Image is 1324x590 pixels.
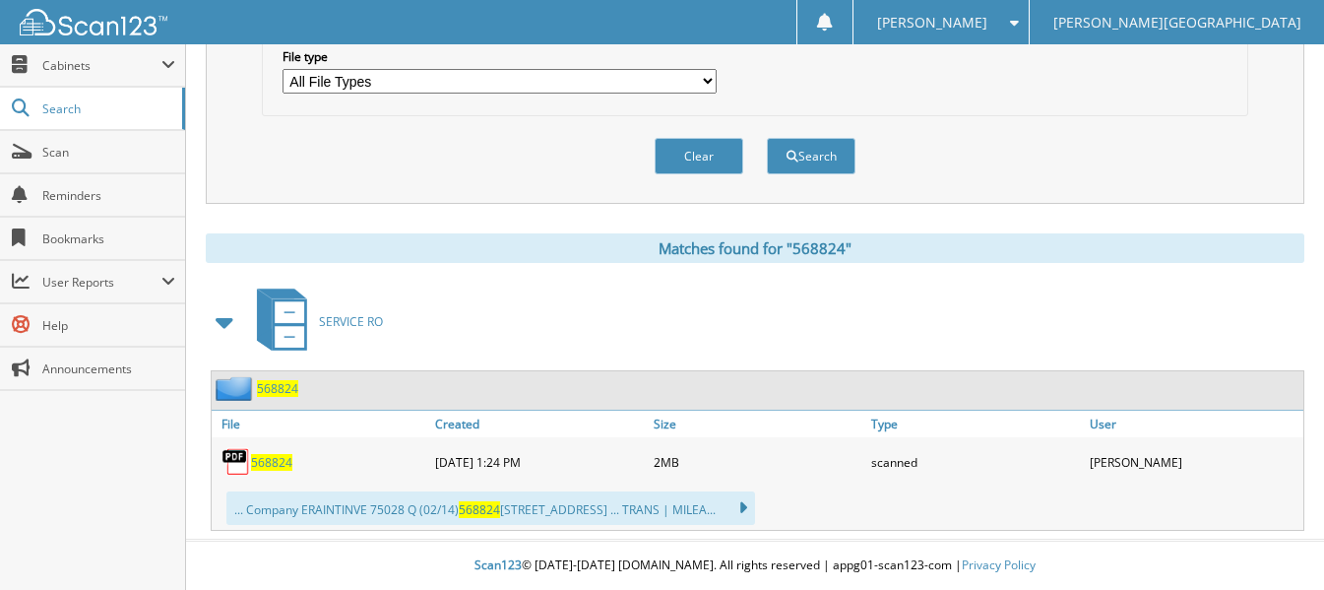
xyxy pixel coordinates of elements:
a: Created [430,411,649,437]
a: Size [649,411,867,437]
span: Announcements [42,361,175,377]
span: SERVICE RO [319,313,383,330]
div: scanned [866,442,1085,482]
img: PDF.png [221,447,251,477]
div: ... Company ERAINTINVE 75028 Q (02/14) [STREET_ADDRESS] ... TRANS | MILEA... [226,492,755,525]
span: Cabinets [42,57,161,74]
button: Clear [655,138,743,174]
iframe: Chat Widget [1226,495,1324,590]
span: Help [42,317,175,334]
span: Search [42,100,172,117]
span: [PERSON_NAME][GEOGRAPHIC_DATA] [1053,17,1301,29]
div: [DATE] 1:24 PM [430,442,649,482]
div: © [DATE]-[DATE] [DOMAIN_NAME]. All rights reserved | appg01-scan123-com | [186,542,1324,590]
label: File type [283,48,717,65]
div: [PERSON_NAME] [1085,442,1303,482]
a: 568824 [257,380,298,397]
img: folder2.png [216,376,257,401]
span: [PERSON_NAME] [877,17,987,29]
div: 2MB [649,442,867,482]
a: Privacy Policy [962,557,1036,573]
a: SERVICE RO [245,283,383,361]
span: 568824 [459,501,500,518]
a: 568824 [251,454,292,471]
button: Search [767,138,855,174]
span: Scan [42,144,175,161]
img: scan123-logo-white.svg [20,9,167,35]
span: Reminders [42,187,175,204]
span: User Reports [42,274,161,291]
a: Type [866,411,1085,437]
div: Matches found for "568824" [206,233,1304,263]
a: User [1085,411,1303,437]
span: Scan123 [474,557,522,573]
span: Bookmarks [42,230,175,247]
a: File [212,411,430,437]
